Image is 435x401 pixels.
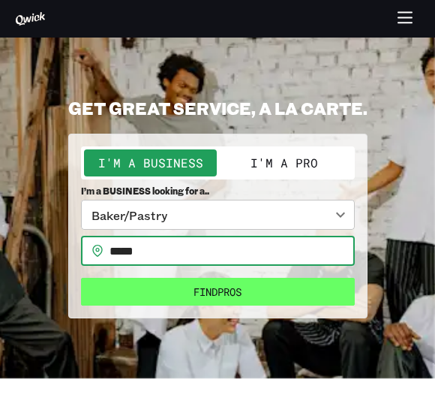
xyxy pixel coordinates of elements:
h2: GET GREAT SERVICE, A LA CARTE. [68,98,367,119]
button: FindPros [81,278,355,306]
button: I'm a Pro [217,149,352,176]
span: I’m a BUSINESS looking for a.. [81,185,355,197]
button: I'm a Business [84,149,218,176]
div: Baker/Pastry [81,200,355,230]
